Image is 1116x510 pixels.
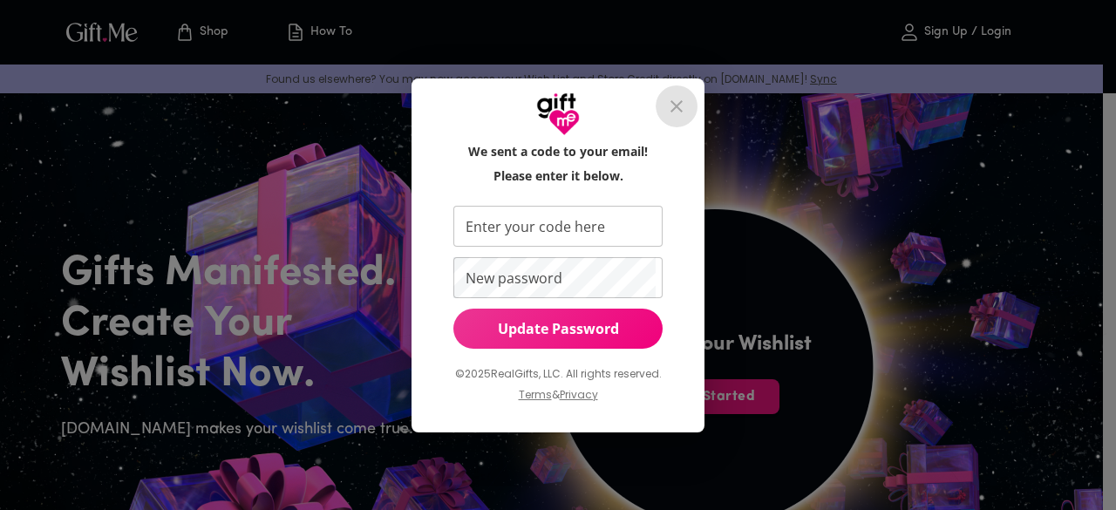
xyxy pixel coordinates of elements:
p: © 2025 RealGifts, LLC. All rights reserved. [453,363,663,385]
button: Update Password [453,309,663,349]
h6: Please enter it below. [493,167,623,185]
a: Terms [519,387,552,402]
img: GiftMe Logo [536,92,580,136]
a: Privacy [560,387,598,402]
p: & [552,385,560,418]
span: Update Password [453,319,663,338]
h6: We sent a code to your email! [468,143,648,160]
button: close [656,85,697,127]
